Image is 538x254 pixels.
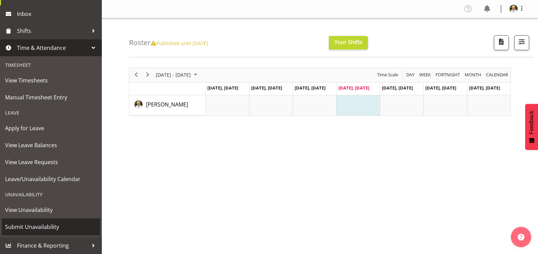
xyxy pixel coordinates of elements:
span: Leave/Unavailability Calendar [5,174,97,184]
button: Timeline Day [405,71,416,79]
div: Timesheet [2,58,100,72]
button: Download a PDF of the roster according to the set date range. [494,35,509,50]
button: Previous [132,71,141,79]
span: Month [464,71,482,79]
span: Day [406,71,415,79]
span: [DATE], [DATE] [338,85,369,91]
span: [DATE], [DATE] [382,85,413,91]
span: Published until [DATE] [151,40,208,46]
img: daniel-blairb741cf862b755b53f24b5ac22f8e6699.png [509,5,518,13]
button: Feedback - Show survey [525,104,538,150]
button: Filter Shifts [514,35,529,50]
span: Shifts [17,26,88,36]
span: calendar [485,71,509,79]
button: Timeline Month [464,71,483,79]
span: [DATE], [DATE] [425,85,456,91]
button: Month [485,71,509,79]
span: [DATE], [DATE] [295,85,326,91]
span: Manual Timesheet Entry [5,92,97,102]
a: View Unavailability [2,201,100,218]
a: View Leave Balances [2,137,100,154]
button: Time Scale [376,71,400,79]
button: October 2025 [155,71,200,79]
span: Your Shifts [334,38,363,46]
div: Unavailability [2,188,100,201]
h4: Roster [129,39,208,46]
a: Leave/Unavailability Calendar [2,171,100,188]
span: Feedback [528,111,535,134]
a: [PERSON_NAME] [146,100,188,109]
a: Manual Timesheet Entry [2,89,100,106]
span: Inbox [17,9,98,19]
span: Finance & Reporting [17,240,88,251]
span: [DATE], [DATE] [207,85,238,91]
div: previous period [130,68,142,82]
span: View Leave Balances [5,140,97,150]
span: Fortnight [435,71,461,79]
button: Your Shifts [329,36,368,50]
div: Leave [2,106,100,120]
table: Timeline Week of October 9, 2025 [206,95,511,116]
span: Apply for Leave [5,123,97,133]
div: Timeline Week of October 9, 2025 [129,67,511,116]
span: [DATE] - [DATE] [155,71,191,79]
span: Submit Unavailability [5,222,97,232]
span: View Leave Requests [5,157,97,167]
a: Submit Unavailability [2,218,100,235]
img: help-xxl-2.png [518,234,524,240]
span: View Unavailability [5,205,97,215]
button: Next [143,71,152,79]
div: next period [142,68,153,82]
span: Week [419,71,431,79]
a: View Leave Requests [2,154,100,171]
div: October 06 - 12, 2025 [153,68,201,82]
span: View Timesheets [5,75,97,85]
span: [DATE], [DATE] [469,85,500,91]
button: Timeline Week [418,71,432,79]
span: Time & Attendance [17,43,88,53]
span: [PERSON_NAME] [146,101,188,108]
td: Daniel Blair resource [129,95,206,116]
a: View Timesheets [2,72,100,89]
button: Fortnight [434,71,461,79]
a: Apply for Leave [2,120,100,137]
span: [DATE], [DATE] [251,85,282,91]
